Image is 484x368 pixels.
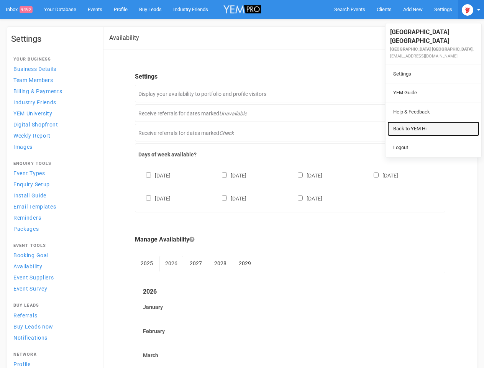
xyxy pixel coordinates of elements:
[13,204,56,210] span: Email Templates
[13,352,93,357] h4: Network
[219,130,234,136] em: Check
[11,212,95,223] a: Reminders
[290,171,322,179] label: [DATE]
[13,77,53,83] span: Team Members
[13,88,62,94] span: Billing & Payments
[390,28,449,44] span: [GEOGRAPHIC_DATA] [GEOGRAPHIC_DATA]
[11,272,95,283] a: Event Suppliers
[135,124,445,141] div: Receive referrals for dates marked
[11,250,95,260] a: Booking Goal
[11,86,95,96] a: Billing & Payments
[387,67,479,82] a: Settings
[138,194,171,202] label: [DATE]
[233,256,257,271] a: 2029
[13,161,93,166] h4: Enquiry Tools
[13,263,42,269] span: Availability
[143,352,437,359] label: March
[135,72,445,81] legend: Settings
[13,66,56,72] span: Business Details
[11,119,95,130] a: Digital Shopfront
[222,195,227,200] input: [DATE]
[13,243,93,248] h4: Event Tools
[11,321,95,332] a: Buy Leads now
[135,104,445,122] div: Receive referrals for dates marked
[13,110,53,117] span: YEM University
[387,140,479,155] a: Logout
[334,7,365,12] span: Search Events
[366,171,398,179] label: [DATE]
[13,226,39,232] span: Packages
[387,105,479,120] a: Help & Feedback
[390,47,474,52] small: [GEOGRAPHIC_DATA] [GEOGRAPHIC_DATA].
[11,310,95,320] a: Referrals
[387,122,479,136] a: Back to YEM Hi
[20,6,33,13] span: 9492
[11,201,95,212] a: Email Templates
[11,97,95,107] a: Industry Friends
[135,85,445,102] div: Display your availability to portfolio and profile visitors
[109,34,139,41] h2: Availability
[13,252,48,258] span: Booking Goal
[11,64,95,74] a: Business Details
[184,256,208,271] a: 2027
[214,171,246,179] label: [DATE]
[13,181,50,187] span: Enquiry Setup
[208,256,232,271] a: 2028
[11,141,95,152] a: Images
[377,7,392,12] span: Clients
[13,170,45,176] span: Event Types
[13,144,33,150] span: Images
[11,261,95,271] a: Availability
[159,256,183,272] a: 2026
[138,151,442,158] label: Days of week available?
[462,4,473,16] img: open-uri20250107-2-1pbi2ie
[146,172,151,177] input: [DATE]
[143,327,437,335] label: February
[11,283,95,294] a: Event Survey
[13,303,93,308] h4: Buy Leads
[219,110,247,117] em: Unavailable
[11,108,95,118] a: YEM University
[11,223,95,234] a: Packages
[138,171,171,179] label: [DATE]
[374,172,379,177] input: [DATE]
[143,303,437,311] label: January
[13,122,58,128] span: Digital Shopfront
[298,172,303,177] input: [DATE]
[290,194,322,202] label: [DATE]
[143,287,437,296] legend: 2026
[11,190,95,200] a: Install Guide
[222,172,227,177] input: [DATE]
[13,286,47,292] span: Event Survey
[390,54,458,59] small: [EMAIL_ADDRESS][DOMAIN_NAME]
[11,332,95,343] a: Notifications
[13,192,46,199] span: Install Guide
[135,235,445,244] legend: Manage Availability
[13,335,48,341] span: Notifications
[11,34,95,44] h1: Settings
[11,168,95,178] a: Event Types
[387,85,479,100] a: YEM Guide
[11,130,95,141] a: Weekly Report
[135,256,159,271] a: 2025
[11,179,95,189] a: Enquiry Setup
[298,195,303,200] input: [DATE]
[13,215,41,221] span: Reminders
[13,274,54,281] span: Event Suppliers
[11,75,95,85] a: Team Members
[13,57,93,62] h4: Your Business
[146,195,151,200] input: [DATE]
[13,133,51,139] span: Weekly Report
[403,7,423,12] span: Add New
[214,194,246,202] label: [DATE]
